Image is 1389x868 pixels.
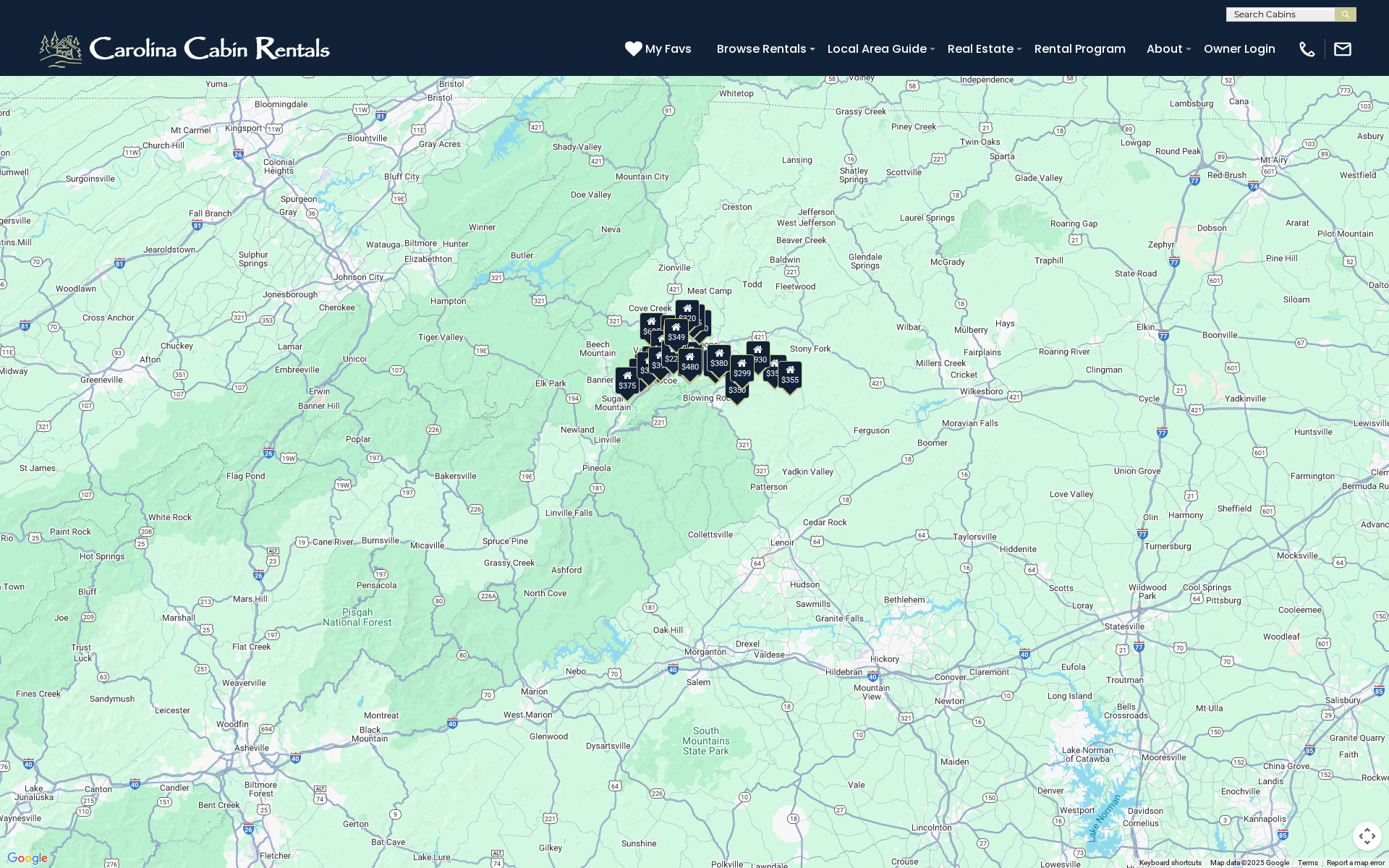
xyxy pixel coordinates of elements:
a: Rental Program [1027,36,1133,61]
a: Real Estate [940,36,1021,61]
img: White-1-2.png [36,27,336,71]
a: Local Area Guide [820,36,934,61]
a: Browse Rentals [710,36,814,61]
span: My Favs [645,40,692,58]
a: Owner Login [1197,36,1283,61]
a: My Favs [625,40,695,59]
img: phone-regular-white.png [1297,39,1317,59]
img: mail-regular-white.png [1333,39,1353,59]
a: About [1139,36,1190,61]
